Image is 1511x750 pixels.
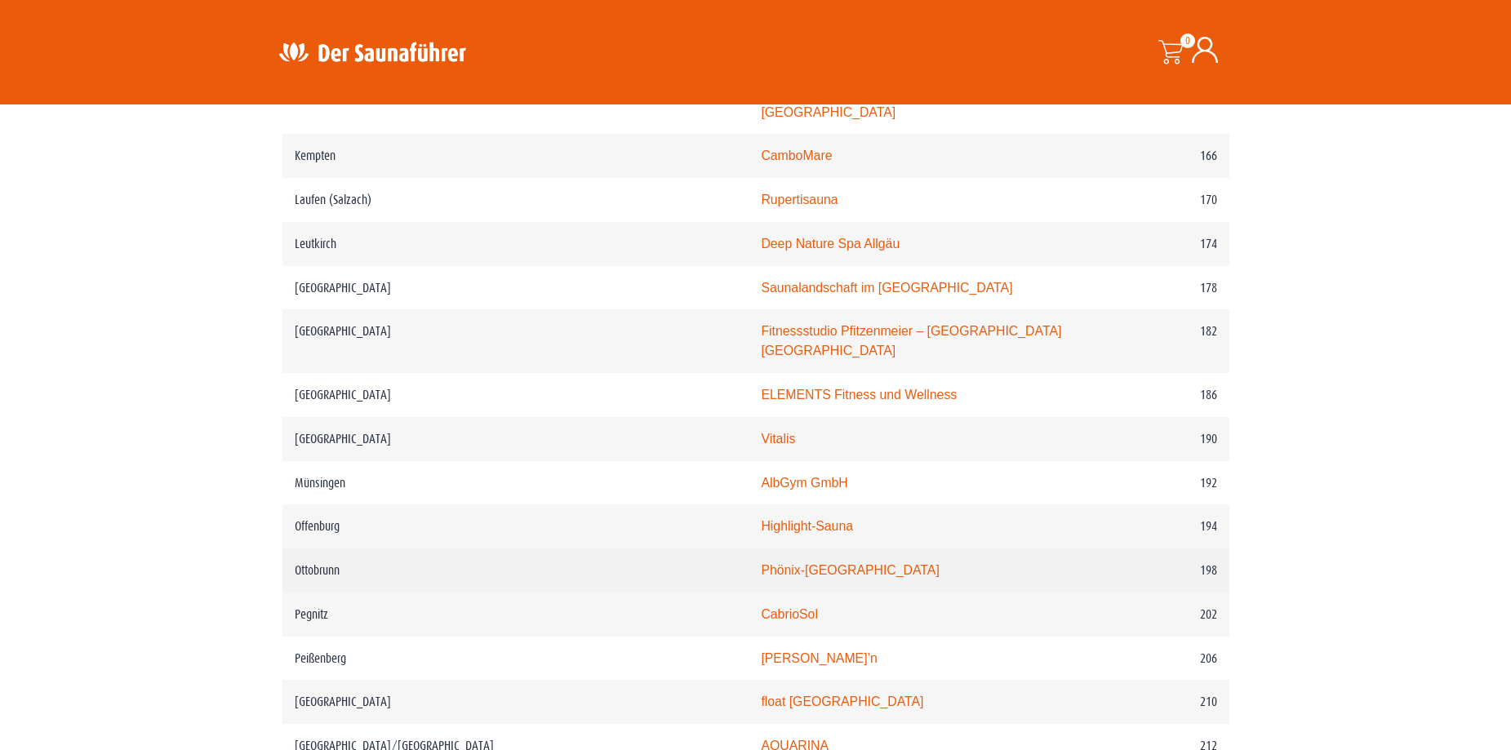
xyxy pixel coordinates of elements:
a: CabrioSol [761,607,818,621]
a: Saunalandschaft im [GEOGRAPHIC_DATA] [761,281,1012,295]
td: [GEOGRAPHIC_DATA] [282,266,749,310]
a: AlbGym GmbH [761,476,847,490]
td: 210 [1081,680,1229,724]
a: [PERSON_NAME]’n [761,651,878,665]
td: Peißenberg [282,637,749,681]
td: Laufen (Salzach) [282,178,749,222]
td: Ottobrunn [282,548,749,592]
td: 174 [1081,222,1229,266]
a: Fitnessstudio Pfitzenmeier – [GEOGRAPHIC_DATA] [GEOGRAPHIC_DATA] [761,324,1061,357]
td: Pegnitz [282,592,749,637]
td: Münsingen [282,461,749,505]
span: 0 [1180,33,1195,48]
td: [GEOGRAPHIC_DATA] [282,373,749,417]
td: 178 [1081,266,1229,310]
td: Offenburg [282,504,749,548]
td: 190 [1081,417,1229,461]
td: [GEOGRAPHIC_DATA] [282,309,749,373]
td: 198 [1081,548,1229,592]
td: 202 [1081,592,1229,637]
a: float [GEOGRAPHIC_DATA] [761,695,923,708]
td: Leutkirch [282,222,749,266]
a: Rupertisauna [761,193,838,206]
td: [GEOGRAPHIC_DATA] [282,417,749,461]
td: 186 [1081,373,1229,417]
a: Highlight-Sauna [761,519,853,533]
td: 182 [1081,309,1229,373]
td: [GEOGRAPHIC_DATA] [282,680,749,724]
td: Kempten [282,134,749,178]
a: Vitalis [761,432,795,446]
td: 170 [1081,178,1229,222]
a: Deep Nature Spa Allgäu [761,237,900,251]
a: CamboMare [761,149,832,162]
td: 166 [1081,134,1229,178]
td: 192 [1081,461,1229,505]
a: Fitnessstudio Pfitzenmeier – Premium Resort [GEOGRAPHIC_DATA] [761,86,1020,119]
td: 206 [1081,637,1229,681]
a: ELEMENTS Fitness und Wellness [761,388,957,402]
a: Phönix-[GEOGRAPHIC_DATA] [761,563,939,577]
td: 194 [1081,504,1229,548]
